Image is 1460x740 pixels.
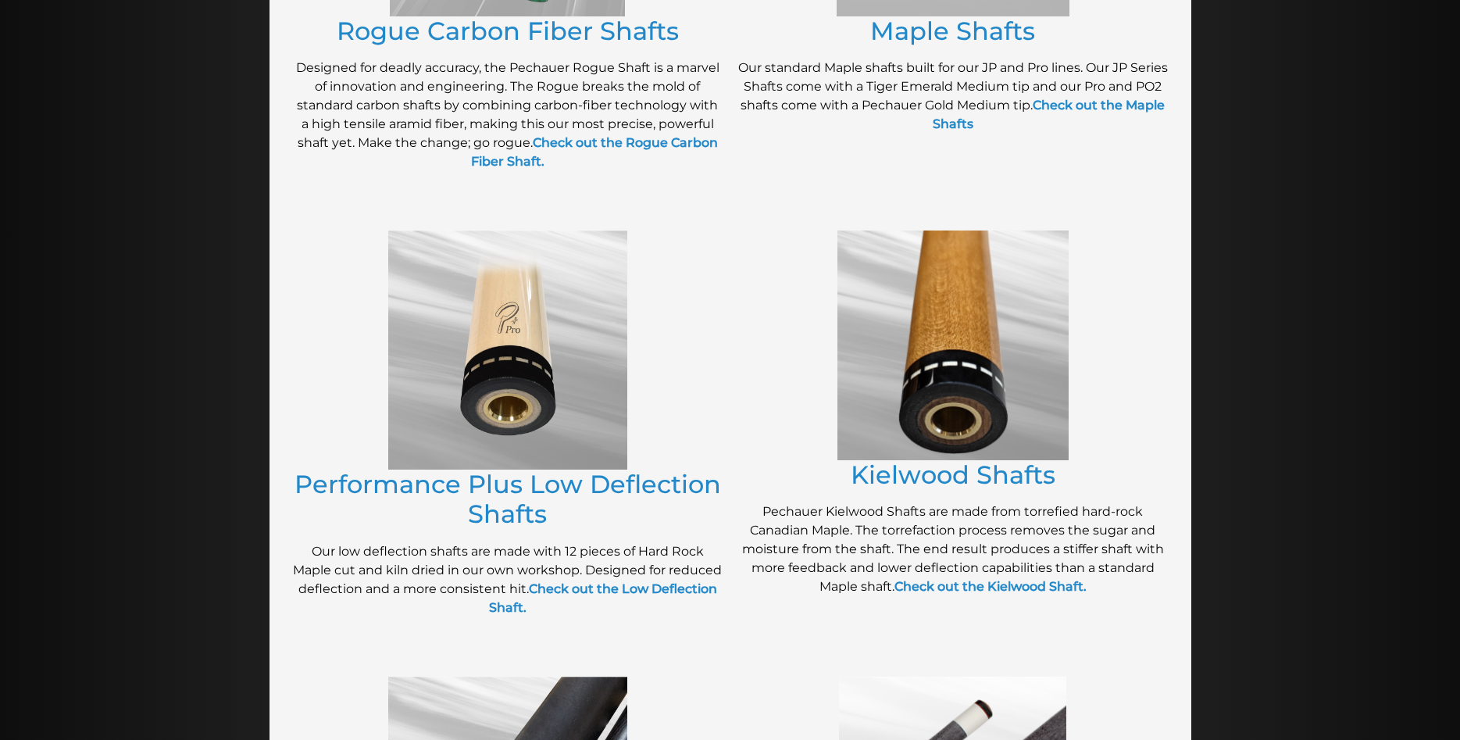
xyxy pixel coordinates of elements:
a: Check out the Low Deflection Shaft. [489,581,717,615]
a: Check out the Rogue Carbon Fiber Shaft. [471,135,718,169]
p: Designed for deadly accuracy, the Pechauer Rogue Shaft is a marvel of innovation and engineering.... [293,59,723,171]
p: Pechauer Kielwood Shafts are made from torrefied hard-rock Canadian Maple. The torrefaction proce... [738,502,1168,596]
a: Rogue Carbon Fiber Shafts [337,16,679,46]
a: Check out the Kielwood Shaft. [894,579,1087,594]
p: Our standard Maple shafts built for our JP and Pro lines. Our JP Series Shafts come with a Tiger ... [738,59,1168,134]
a: Performance Plus Low Deflection Shafts [294,469,721,529]
p: Our low deflection shafts are made with 12 pieces of Hard Rock Maple cut and kiln dried in our ow... [293,542,723,617]
a: Kielwood Shafts [851,459,1055,490]
a: Maple Shafts [870,16,1035,46]
a: Check out the Maple Shafts [933,98,1166,131]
